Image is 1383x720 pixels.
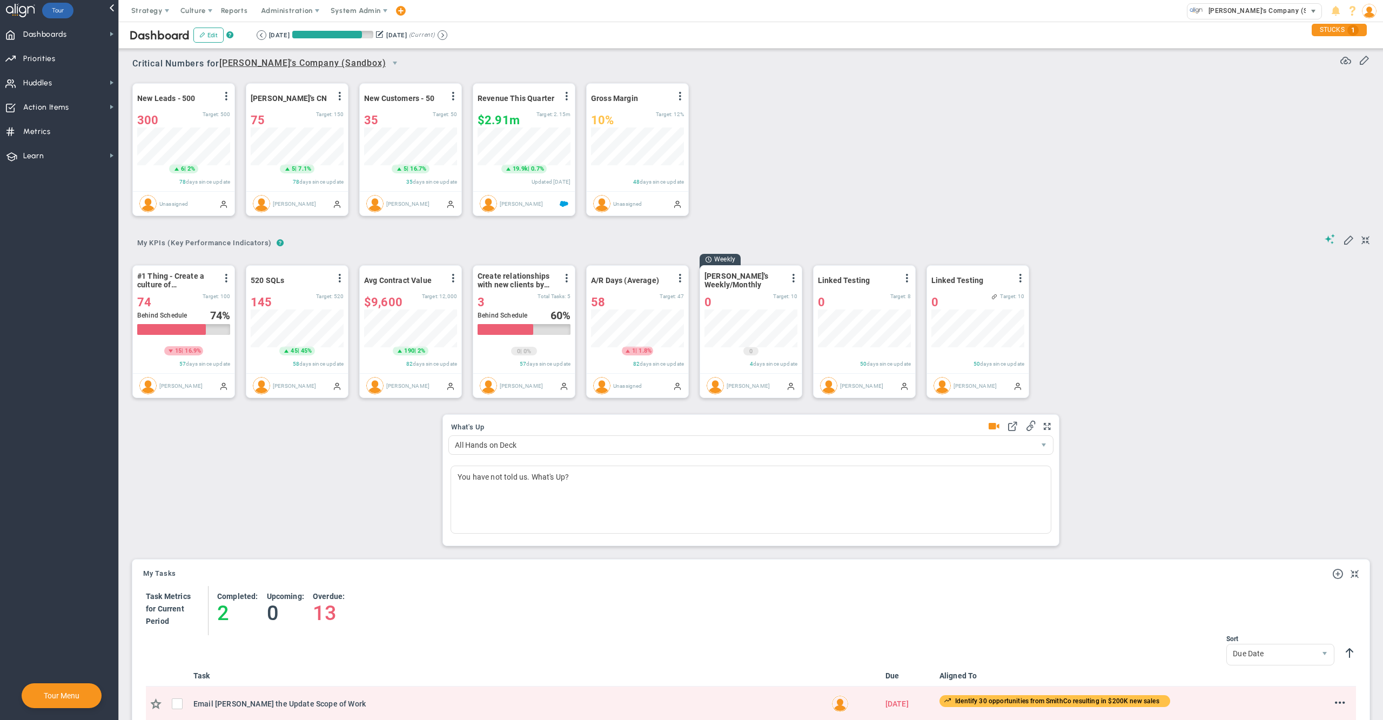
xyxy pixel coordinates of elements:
[267,591,304,601] h4: Upcoming:
[818,276,870,285] span: Linked Testing
[299,179,344,185] span: days since update
[299,361,344,367] span: days since update
[478,312,527,319] span: Behind Schedule
[273,200,316,206] span: [PERSON_NAME]
[635,347,637,354] span: |
[210,309,222,322] span: 74
[992,294,997,299] span: Linked to <span class='icon ico-daily-huddle-feather' style='margin-right: 5px;'></span>All Hands...
[257,30,266,40] button: Go to previous period
[677,293,684,299] span: 47
[550,309,571,321] div: %
[438,30,447,40] button: Go to next period
[187,165,195,172] span: 2%
[451,111,457,117] span: 50
[159,382,203,388] span: [PERSON_NAME]
[526,361,570,367] span: days since update
[531,165,544,172] span: 0.7%
[409,30,435,40] span: (Current)
[193,697,823,709] div: Email Dave the Update Scope of Work
[517,347,520,356] span: 0
[184,165,186,172] span: |
[536,111,553,117] span: Target:
[210,309,231,321] div: %
[860,361,867,367] span: 50
[818,295,825,309] span: 0
[301,347,312,354] span: 45%
[146,591,191,601] h4: Task Metrics
[1362,4,1377,18] img: 48978.Person.photo
[1203,4,1334,18] span: [PERSON_NAME]'s Company (Sandbox)
[261,6,312,15] span: Administration
[593,377,610,394] img: Unassigned
[251,113,265,127] span: 75
[23,96,69,119] span: Action Items
[251,94,327,103] span: [PERSON_NAME]'s CN
[220,111,230,117] span: 500
[23,145,44,167] span: Learn
[269,30,290,40] div: [DATE]
[1000,293,1016,299] span: Target:
[414,347,416,354] span: |
[146,604,184,613] span: for Current
[840,382,883,388] span: [PERSON_NAME]
[132,234,277,253] button: My KPIs (Key Performance Indicators)
[203,111,219,117] span: Target:
[591,295,605,309] span: 58
[217,591,258,601] h4: Completed:
[1306,4,1321,19] span: select
[980,361,1024,367] span: days since update
[674,111,684,117] span: 12%
[673,199,682,208] span: Manually Updated
[478,272,556,289] span: Create relationships with new clients by attending 5 Networking Sessions
[1013,381,1022,390] span: Manually Updated
[433,111,449,117] span: Target:
[538,293,566,299] span: Total Tasks:
[185,347,201,354] span: 16.9%
[478,295,485,309] span: 3
[139,195,157,212] img: Unassigned
[480,195,497,212] img: Tom Johnson
[908,293,911,299] span: 8
[787,381,795,390] span: Manually Updated
[23,23,67,46] span: Dashboards
[137,113,158,127] span: 300
[890,293,907,299] span: Target:
[316,293,332,299] span: Target:
[364,94,434,103] span: New Customers - 50
[1226,635,1334,643] div: Sort
[1035,436,1053,454] span: select
[137,312,187,319] span: Behind Schedule
[331,6,381,15] span: System Admin
[707,377,724,394] img: Alex Abramson
[23,120,51,143] span: Metrics
[451,423,485,431] span: What's Up
[1312,24,1367,36] div: STUCKS
[313,601,345,625] h4: 13
[528,165,529,172] span: |
[520,348,522,355] span: |
[704,272,783,289] span: [PERSON_NAME]'s Weekly/Monthly
[406,179,413,185] span: 35
[554,111,570,117] span: 2,154,350
[591,113,614,127] span: 10%
[253,377,270,394] img: Alex Abramson
[593,195,610,212] img: Unassigned
[639,347,652,354] span: 1.8%
[640,179,684,185] span: days since update
[749,347,753,356] span: 0
[613,382,642,388] span: Unassigned
[1359,54,1369,65] span: Edit or Add Critical Numbers
[931,295,938,309] span: 0
[186,179,230,185] span: days since update
[753,361,797,367] span: days since update
[413,361,457,367] span: days since update
[591,94,638,103] span: Gross Margin
[974,361,980,367] span: 50
[831,695,849,712] img: Created By: Alex Abramson
[404,165,407,173] span: 5
[251,295,272,309] span: 145
[446,381,455,390] span: Manually Updated
[334,111,344,117] span: 150
[179,361,186,367] span: 57
[130,28,190,43] span: Dashboard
